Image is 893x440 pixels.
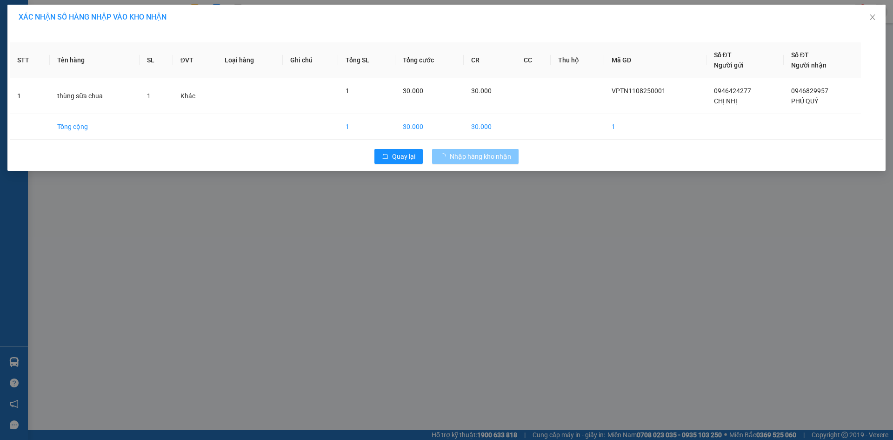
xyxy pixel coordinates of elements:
td: Khác [173,78,217,114]
td: 1 [604,114,706,140]
span: PHÚ QUÝ [791,97,818,105]
th: STT [10,42,50,78]
th: ĐVT [173,42,217,78]
span: Số ĐT [791,51,809,59]
span: 30.000 [471,87,492,95]
th: CC [516,42,551,78]
span: loading [440,153,450,160]
td: 1 [10,78,50,114]
span: 30.000 [403,87,423,95]
button: rollbackQuay lại [374,149,423,164]
span: VPTN1108250001 [612,87,666,95]
span: 1 [147,92,151,100]
td: 30.000 [464,114,516,140]
td: Tổng cộng [50,114,140,140]
th: Tên hàng [50,42,140,78]
span: Quay lại [392,151,415,162]
th: SL [140,42,173,78]
span: 0946424277 [714,87,751,95]
span: CHỊ NHỊ [714,97,737,105]
td: thùng sữa chua [50,78,140,114]
span: Người nhận [791,61,826,69]
td: 1 [338,114,395,140]
th: Mã GD [604,42,706,78]
span: Nhập hàng kho nhận [450,151,511,162]
th: Tổng SL [338,42,395,78]
th: Tổng cước [395,42,464,78]
span: close [869,14,876,21]
span: Người gửi [714,61,744,69]
span: 0946829957 [791,87,828,95]
button: Nhập hàng kho nhận [432,149,519,164]
span: rollback [382,153,388,161]
span: 1 [346,87,349,95]
th: Ghi chú [283,42,338,78]
span: Số ĐT [714,51,732,59]
td: 30.000 [395,114,464,140]
th: CR [464,42,516,78]
th: Thu hộ [551,42,604,78]
button: Close [860,5,886,31]
th: Loại hàng [217,42,283,78]
span: XÁC NHẬN SỐ HÀNG NHẬP VÀO KHO NHẬN [19,13,167,21]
